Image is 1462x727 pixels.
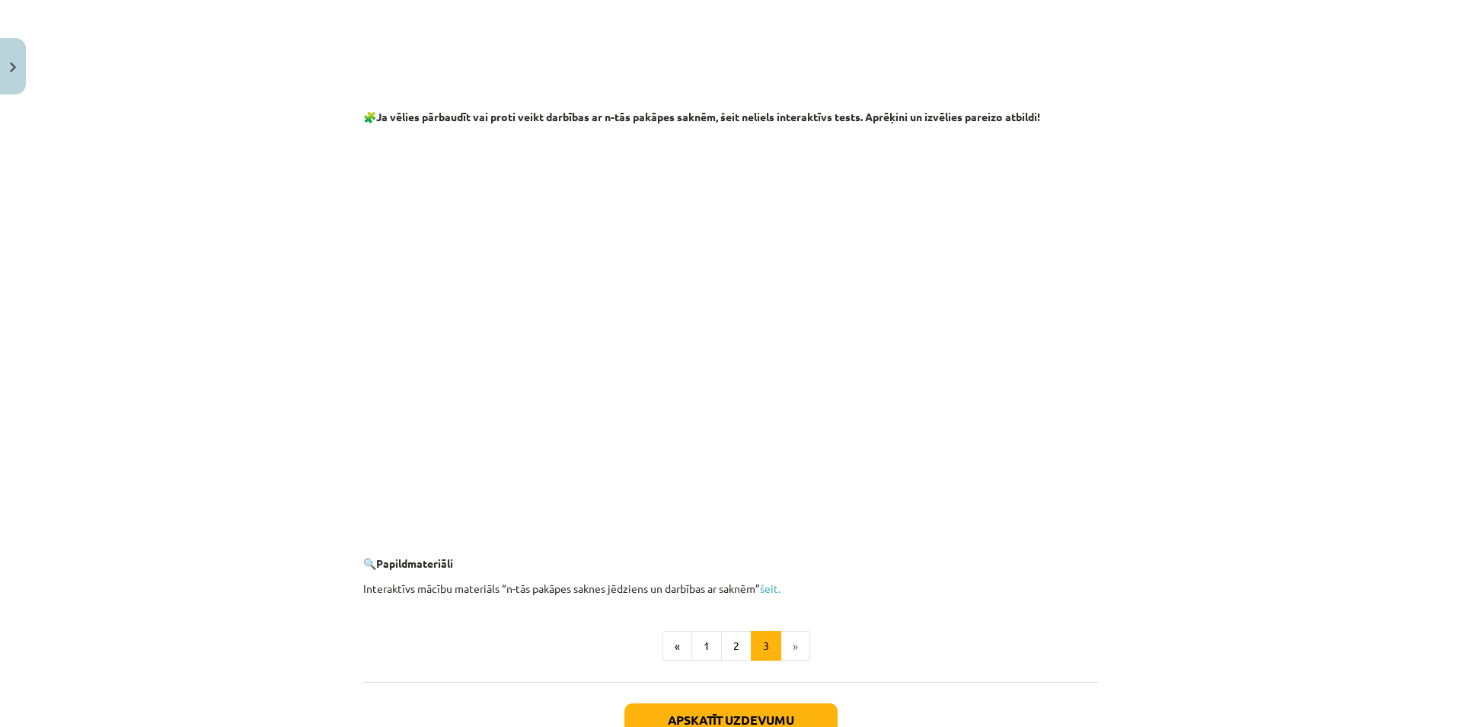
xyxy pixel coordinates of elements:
img: icon-close-lesson-0947bae3869378f0d4975bcd49f059093ad1ed9edebbc8119c70593378902aed.svg [10,62,16,72]
nav: Page navigation example [363,631,1099,661]
b: Ja vēlies pārbaudīt vai proti veikt darbības ar n-tās pakāpes saknēm, šeit neliels interaktīvs te... [376,110,1040,123]
button: 1 [691,631,722,661]
b: apildmateriāli [383,556,453,570]
p: 🧩 [363,109,1099,125]
a: šeit. [760,581,780,595]
p: Interaktīvs mācību materiāls “n-tās pakāpes saknes jēdziens un darbības ar saknēm” [363,581,1099,597]
button: 3 [751,631,781,661]
button: 2 [721,631,752,661]
b: P [376,556,383,570]
button: « [662,631,692,661]
p: 🔍 [363,556,1099,572]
